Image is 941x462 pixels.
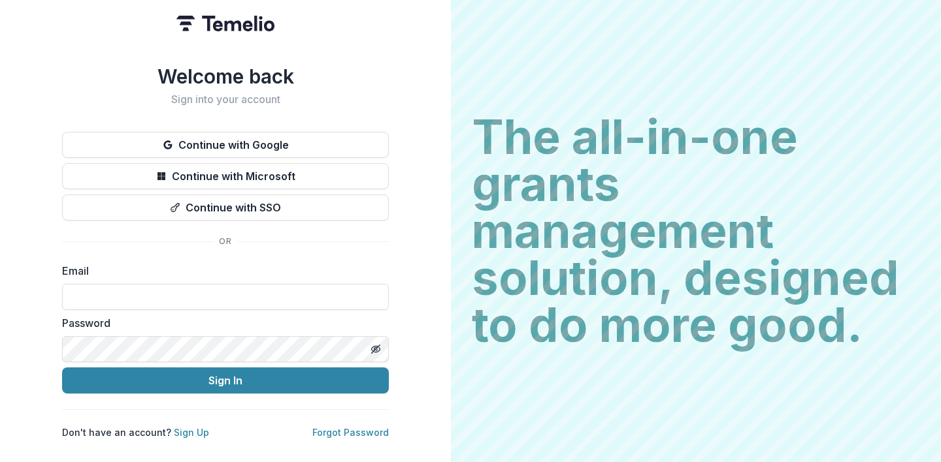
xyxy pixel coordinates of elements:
p: Don't have an account? [62,425,209,439]
h2: Sign into your account [62,93,389,106]
a: Sign Up [174,427,209,438]
button: Toggle password visibility [365,339,386,360]
label: Email [62,263,381,279]
a: Forgot Password [312,427,389,438]
img: Temelio [176,16,274,31]
button: Continue with Microsoft [62,163,389,189]
label: Password [62,315,381,331]
button: Continue with SSO [62,194,389,221]
button: Continue with Google [62,132,389,158]
button: Sign In [62,367,389,393]
h1: Welcome back [62,65,389,88]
